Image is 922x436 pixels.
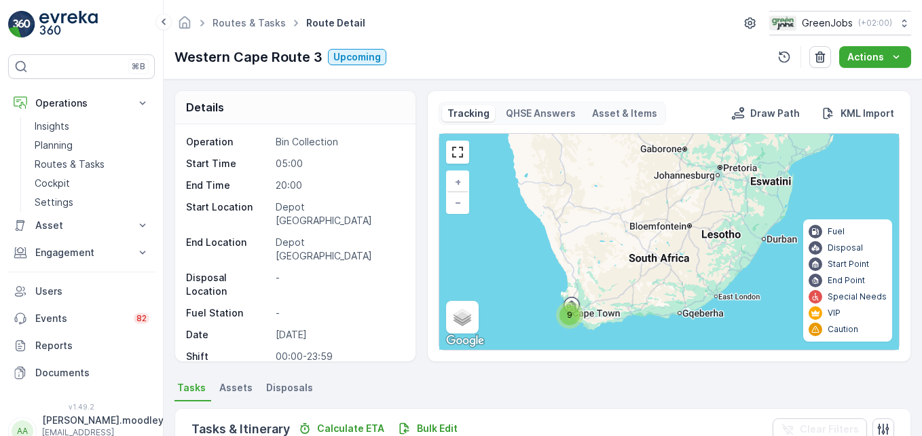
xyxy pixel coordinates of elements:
p: Settings [35,196,73,209]
p: Start Time [186,157,270,170]
a: Open this area in Google Maps (opens a new window) [443,332,487,350]
span: Route Detail [303,16,368,30]
p: Cockpit [35,177,70,190]
p: Asset & Items [592,107,657,120]
a: Planning [29,136,155,155]
p: Operation [186,135,270,149]
button: Operations [8,90,155,117]
p: Caution [828,324,858,335]
p: Start Location [186,200,270,228]
button: Draw Path [726,105,805,122]
p: Draw Path [750,107,800,120]
p: Operations [35,96,128,110]
a: Zoom Out [447,192,468,213]
p: Upcoming [333,50,381,64]
p: Fuel [828,226,845,237]
span: Disposals [266,381,313,395]
p: Shift [186,350,270,363]
p: Start Point [828,259,869,270]
button: GreenJobs(+02:00) [769,11,911,35]
div: 0 [439,134,899,350]
p: 05:00 [276,157,402,170]
img: Google [443,332,487,350]
a: Routes & Tasks [213,17,286,29]
img: logo_light-DOdMpM7g.png [39,11,98,38]
a: Events82 [8,305,155,332]
p: - [276,271,402,298]
p: Tracking [447,107,490,120]
p: - [276,306,402,320]
p: 82 [136,313,147,324]
a: View Fullscreen [447,142,468,162]
p: ( +02:00 ) [858,18,892,29]
p: Routes & Tasks [35,158,105,171]
span: v 1.49.2 [8,403,155,411]
p: End Time [186,179,270,192]
p: Details [186,99,224,115]
p: Calculate ETA [317,422,384,435]
a: Insights [29,117,155,136]
p: Disposal Location [186,271,270,298]
p: Date [186,328,270,342]
p: 20:00 [276,179,402,192]
p: KML Import [841,107,894,120]
a: Settings [29,193,155,212]
a: Homepage [177,20,192,32]
a: Layers [447,302,477,332]
span: 9 [567,310,572,320]
p: Depot [GEOGRAPHIC_DATA] [276,236,402,263]
a: Zoom In [447,172,468,192]
p: Bin Collection [276,135,402,149]
button: Asset [8,212,155,239]
p: Users [35,285,149,298]
a: Cockpit [29,174,155,193]
a: Routes & Tasks [29,155,155,174]
button: Upcoming [328,49,386,65]
p: Bulk Edit [417,422,458,435]
p: Asset [35,219,128,232]
img: Green_Jobs_Logo.png [769,16,796,31]
p: Events [35,312,126,325]
p: Clear Filters [800,422,859,436]
div: 9 [556,302,583,329]
p: Disposal [828,242,863,253]
p: End Point [828,275,865,286]
button: Engagement [8,239,155,266]
p: Reports [35,339,149,352]
p: Fuel Station [186,306,270,320]
span: − [455,196,462,208]
p: Insights [35,120,69,133]
p: Planning [35,139,73,152]
p: End Location [186,236,270,263]
span: Tasks [177,381,206,395]
span: Assets [219,381,253,395]
a: Users [8,278,155,305]
p: Western Cape Route 3 [174,47,322,67]
p: Actions [847,50,884,64]
span: + [455,176,461,187]
p: Special Needs [828,291,887,302]
p: GreenJobs [802,16,853,30]
p: 00:00-23:59 [276,350,402,363]
img: logo [8,11,35,38]
a: Documents [8,359,155,386]
p: [DATE] [276,328,402,342]
p: ⌘B [132,61,145,72]
a: Reports [8,332,155,359]
button: Actions [839,46,911,68]
p: VIP [828,308,841,319]
p: [PERSON_NAME].moodley [42,414,164,427]
p: Engagement [35,246,128,259]
p: Depot [GEOGRAPHIC_DATA] [276,200,402,228]
p: Documents [35,366,149,380]
p: QHSE Answers [506,107,576,120]
button: KML Import [816,105,900,122]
